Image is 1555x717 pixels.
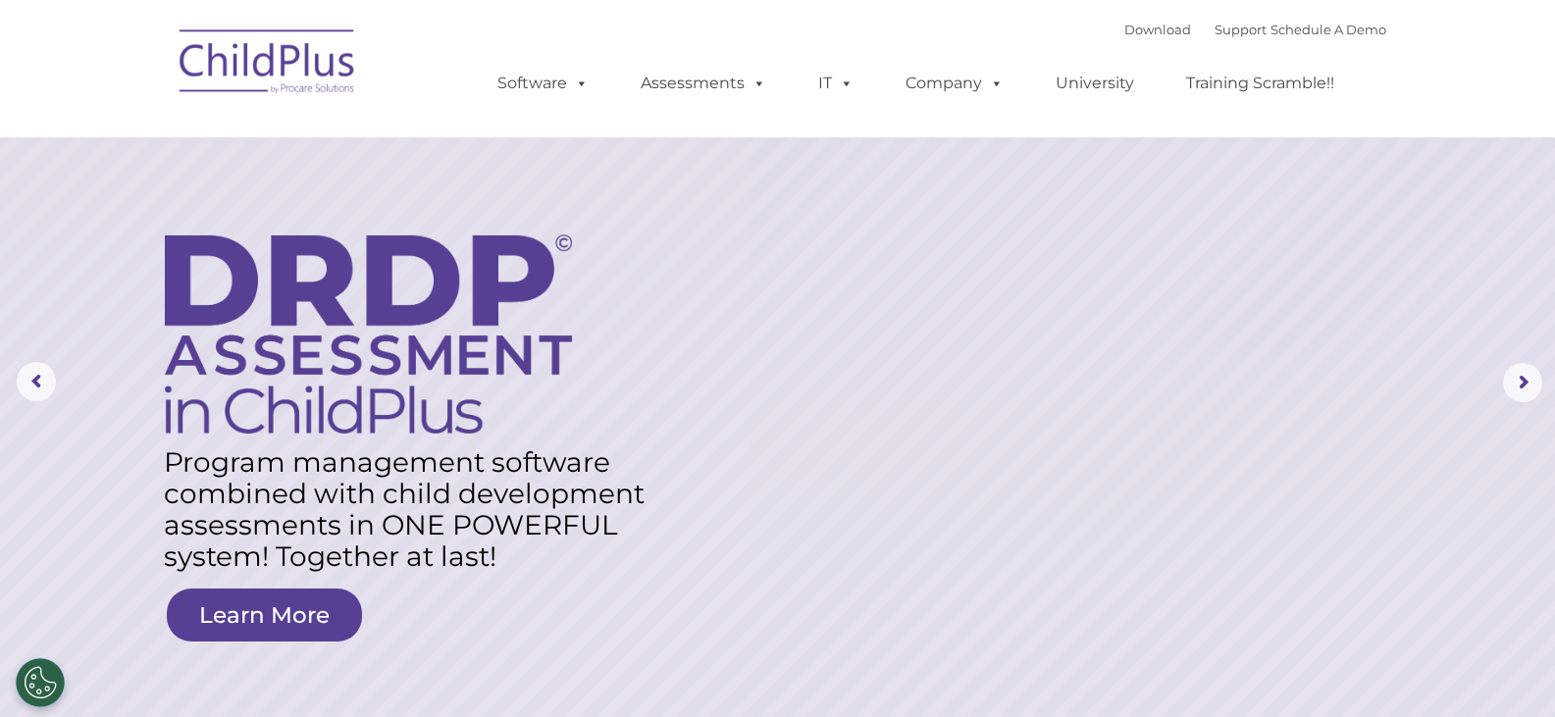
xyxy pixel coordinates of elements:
[170,16,366,114] img: ChildPlus by Procare Solutions
[1215,22,1267,37] a: Support
[1166,64,1354,103] a: Training Scramble!!
[886,64,1023,103] a: Company
[1270,22,1386,37] a: Schedule A Demo
[16,658,65,707] button: Cookies Settings
[621,64,786,103] a: Assessments
[799,64,873,103] a: IT
[273,129,333,144] span: Last name
[164,446,661,572] rs-layer: Program management software combined with child development assessments in ONE POWERFUL system! T...
[1124,22,1191,37] a: Download
[273,210,356,225] span: Phone number
[165,234,572,434] img: DRDP Assessment in ChildPlus
[167,589,362,641] a: Learn More
[1036,64,1154,103] a: University
[1124,22,1386,37] font: |
[478,64,608,103] a: Software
